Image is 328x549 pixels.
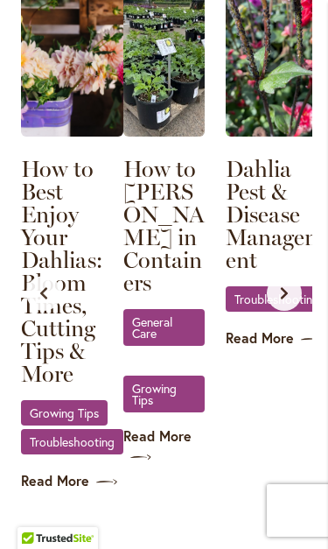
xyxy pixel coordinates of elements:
[21,400,108,426] a: Growing Tips
[132,316,196,339] span: General Care
[123,158,205,294] a: How to [PERSON_NAME] in Containers
[21,158,123,385] a: How to Best Enjoy Your Dahlias: Bloom Times, Cutting Tips & More
[30,407,99,419] span: Growing Tips
[267,276,302,311] button: Next slide
[21,471,123,491] a: Read More
[226,158,328,271] a: Dahlia Pest & Disease Management
[132,383,196,405] span: Growing Tips
[123,376,205,412] a: Growing Tips
[26,276,61,311] button: Previous slide
[123,309,205,346] a: General Care
[123,308,205,412] div: ,
[21,399,123,457] div: ,
[123,426,205,467] a: Read More
[226,328,328,348] a: Read More
[30,436,115,447] span: Troubleshooting
[234,293,319,305] span: Troubleshooting
[21,429,123,454] a: Troubleshooting
[226,286,328,312] a: Troubleshooting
